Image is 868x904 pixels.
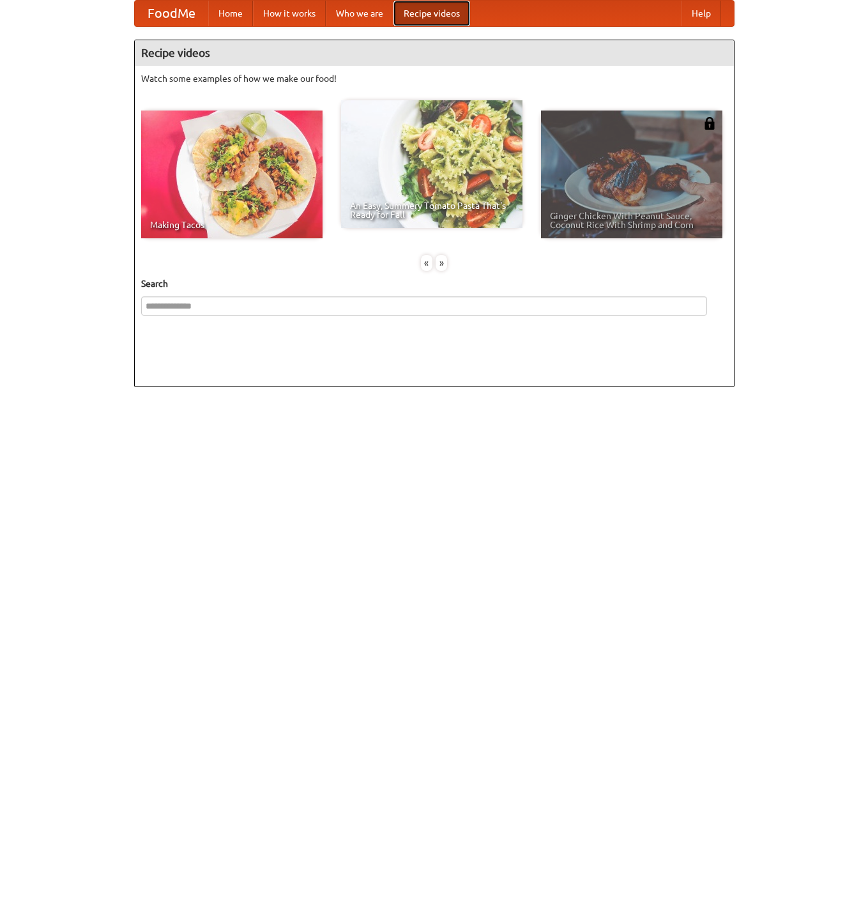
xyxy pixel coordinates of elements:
h5: Search [141,277,727,290]
a: Who we are [326,1,393,26]
a: An Easy, Summery Tomato Pasta That's Ready for Fall [341,100,522,228]
span: Making Tacos [150,220,314,229]
span: An Easy, Summery Tomato Pasta That's Ready for Fall [350,201,514,219]
a: Help [681,1,721,26]
img: 483408.png [703,117,716,130]
a: Home [208,1,253,26]
div: » [436,255,447,271]
h4: Recipe videos [135,40,734,66]
a: FoodMe [135,1,208,26]
a: How it works [253,1,326,26]
a: Making Tacos [141,111,323,238]
a: Recipe videos [393,1,470,26]
div: « [421,255,432,271]
p: Watch some examples of how we make our food! [141,72,727,85]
